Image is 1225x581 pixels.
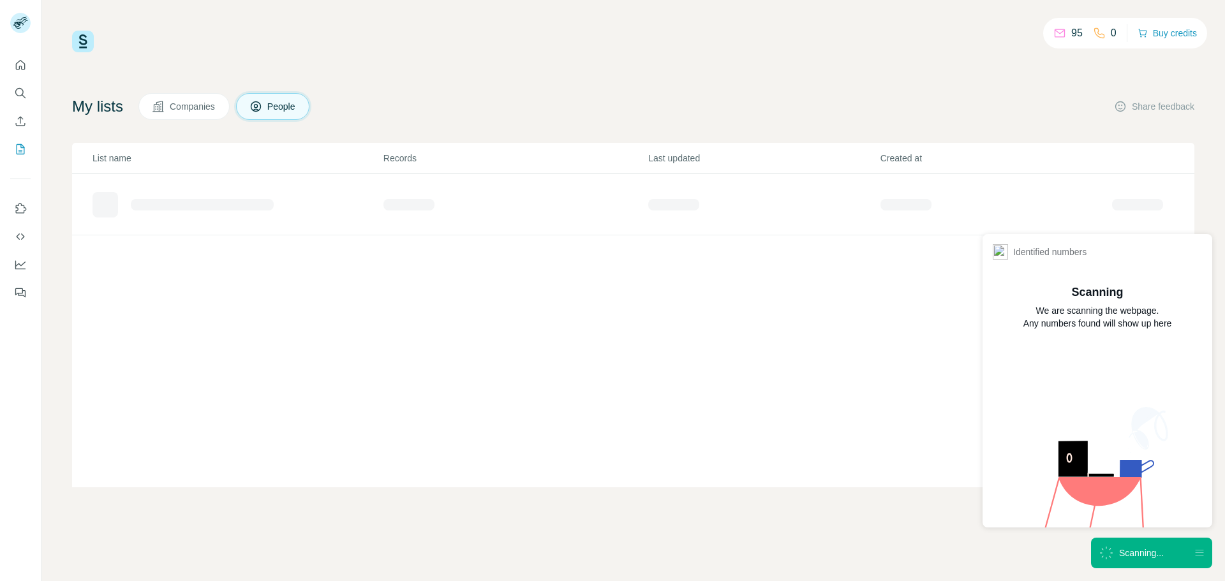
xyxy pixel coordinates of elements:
[10,197,31,220] button: Use Surfe on LinkedIn
[10,82,31,105] button: Search
[10,281,31,304] button: Feedback
[1114,100,1194,113] button: Share feedback
[170,100,216,113] span: Companies
[72,31,94,52] img: Surfe Logo
[880,152,1111,165] p: Created at
[10,110,31,133] button: Enrich CSV
[93,152,382,165] p: List name
[10,253,31,276] button: Dashboard
[10,225,31,248] button: Use Surfe API
[10,138,31,161] button: My lists
[383,152,647,165] p: Records
[1111,26,1117,41] p: 0
[72,96,123,117] h4: My lists
[267,100,297,113] span: People
[1071,26,1083,41] p: 95
[1138,24,1197,42] button: Buy credits
[10,54,31,77] button: Quick start
[648,152,879,165] p: Last updated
